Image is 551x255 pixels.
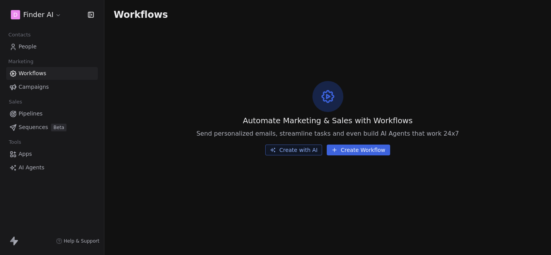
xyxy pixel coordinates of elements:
[6,121,98,134] a: SequencesBeta
[56,238,99,244] a: Help & Support
[243,115,413,126] span: Automate Marketing & Sales with Workflows
[5,56,37,67] span: Marketing
[5,136,24,148] span: Tools
[19,69,46,78] span: Workflows
[6,148,98,160] a: Apps
[19,110,43,118] span: Pipelines
[6,107,98,120] a: Pipelines
[114,9,168,20] span: Workflows
[6,67,98,80] a: Workflows
[19,164,44,172] span: AI Agents
[327,145,390,155] button: Create Workflow
[6,161,98,174] a: AI Agents
[5,96,26,108] span: Sales
[23,10,53,20] span: Finder AI
[9,8,63,21] button: DFinder AI
[6,81,98,93] a: Campaigns
[51,124,67,131] span: Beta
[19,83,49,91] span: Campaigns
[19,43,37,51] span: People
[19,150,32,158] span: Apps
[196,129,459,138] span: Send personalized emails, streamline tasks and even build AI Agents that work 24x7
[5,29,34,41] span: Contacts
[64,238,99,244] span: Help & Support
[19,123,48,131] span: Sequences
[265,145,322,155] button: Create with AI
[14,11,18,19] span: D
[6,40,98,53] a: People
